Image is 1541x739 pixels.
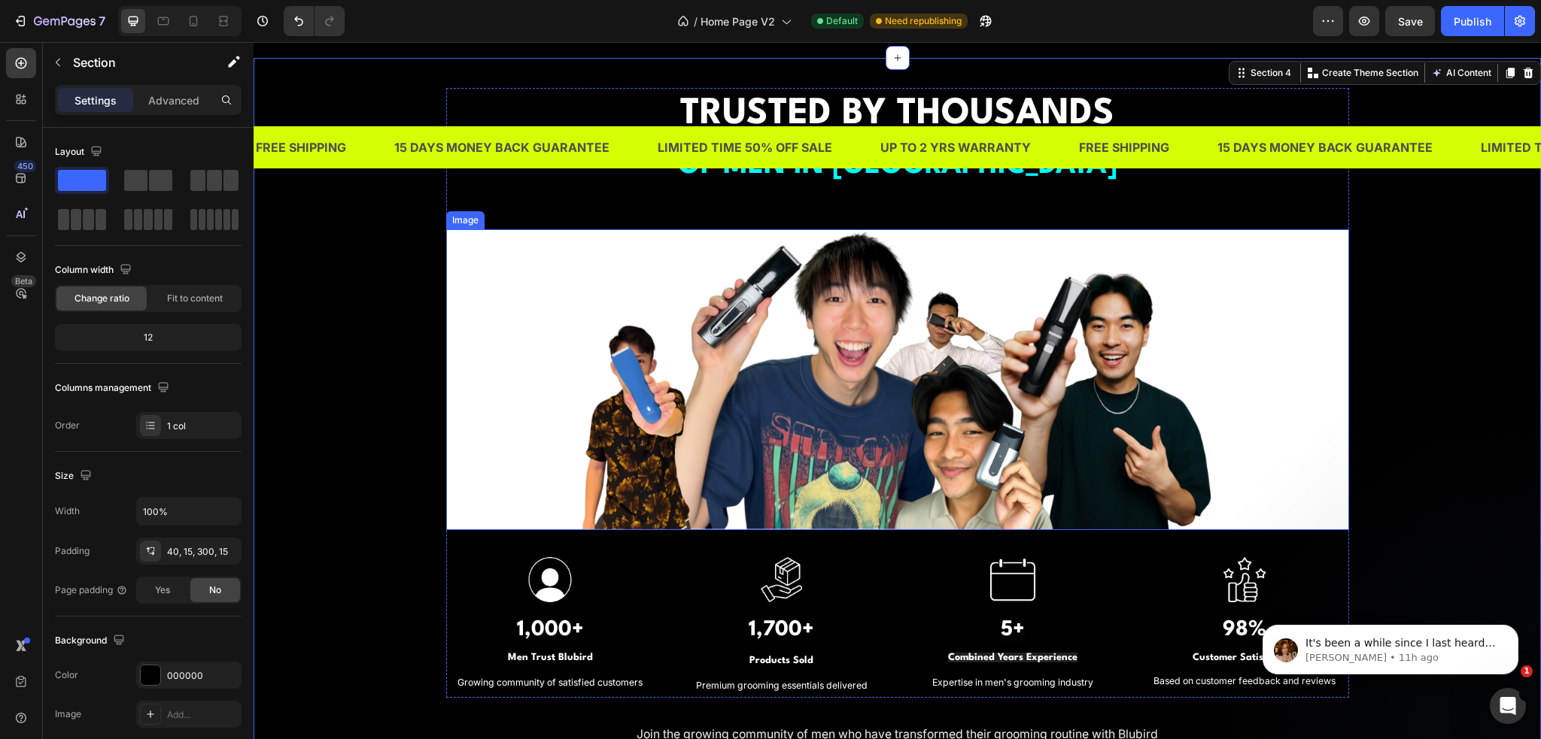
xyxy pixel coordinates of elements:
[55,419,80,432] div: Order
[1385,6,1435,36] button: Save
[1175,22,1241,40] button: AI Content
[1454,14,1491,29] div: Publish
[14,160,36,172] div: 450
[737,515,782,560] img: gempages_577436594827428579-04dea11d-022e-445c-8395-976f63767170.png
[403,93,580,118] div: LIMITED TIME 50% OFF SALE
[1240,593,1541,698] iframe: Intercom notifications message
[900,633,1082,644] span: Based on customer feedback and reviews
[627,95,777,117] p: UP TO 2 YRS WARRANTY
[55,142,105,162] div: Layout
[506,515,551,560] img: gempages_577436594827428579-1f222963-230d-4ea8-8535-418840df3b01.png
[167,669,238,683] div: 000000
[1441,6,1504,36] button: Publish
[209,583,221,597] span: No
[11,275,36,287] div: Beta
[442,638,614,649] span: Premium grooming essentials delivered
[427,54,861,89] strong: TRUSTED BY THOUSANDS
[55,668,78,682] div: Color
[55,466,95,486] div: Size
[148,92,199,108] p: Advanced
[496,613,560,623] strong: Products Sold
[254,610,339,620] strong: Men Trust Blubird
[167,708,238,722] div: Add...
[55,504,80,518] div: Width
[495,577,561,598] strong: 1,700+
[65,58,260,71] p: Message from Jamie, sent 11h ago
[55,378,172,398] div: Columns management
[964,95,1179,117] p: 15 DAYS MONEY BACK GUARANTEE
[196,171,228,185] div: Image
[55,707,81,721] div: Image
[274,515,319,560] img: gempages_577436594827428579-8fa1832f-06bd-46aa-8703-4a1da70e8031.png
[994,24,1041,38] div: Section 4
[254,42,1541,739] iframe: Design area
[193,187,1096,488] img: gempages_577436594827428579-fd02bbf8-7b7d-4288-83c9-d10106a31869.png
[55,260,135,280] div: Column width
[284,6,345,36] div: Undo/Redo
[155,583,170,597] span: Yes
[679,635,840,646] span: Expertise in men's grooming industry
[1521,665,1533,677] span: 1
[137,498,241,525] input: Auto
[1398,15,1423,28] span: Save
[701,14,775,29] span: Home Page V2
[74,92,117,108] p: Settings
[695,610,824,620] strong: Combined Years Experience
[65,44,255,175] span: It's been a while since I last heard from you. Just a reminder that I'm still open to any concern...
[383,685,904,699] span: Join the growing community of men who have transformed their grooming routine with Blubird
[167,545,238,559] div: 40, 15, 300, 15
[99,12,105,30] p: 7
[6,6,112,36] button: 7
[204,635,389,646] span: Growing community of satisfied customers
[694,14,698,29] span: /
[167,419,238,433] div: 1 col
[1068,24,1165,38] p: Create Theme Section
[55,583,128,597] div: Page padding
[55,544,90,558] div: Padding
[74,292,129,305] span: Change ratio
[939,610,1042,620] strong: Customer Satisfaction
[263,577,330,598] strong: 1,000+
[1490,688,1526,724] iframe: Intercom live chat
[55,631,128,651] div: Background
[826,14,858,28] span: Default
[968,515,1014,560] img: gempages_577436594827428579-af4b2657-0bdc-4ef1-b9f5-0d408034d154.png
[58,327,239,348] div: 12
[885,14,962,28] span: Need republishing
[167,292,223,305] span: Fit to content
[747,577,771,598] strong: 5+
[73,53,196,71] p: Section
[824,93,917,118] div: FREE SHIPPING
[1226,93,1403,118] div: LIMITED TIME 50% OFF SALE
[969,577,1013,598] strong: 98%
